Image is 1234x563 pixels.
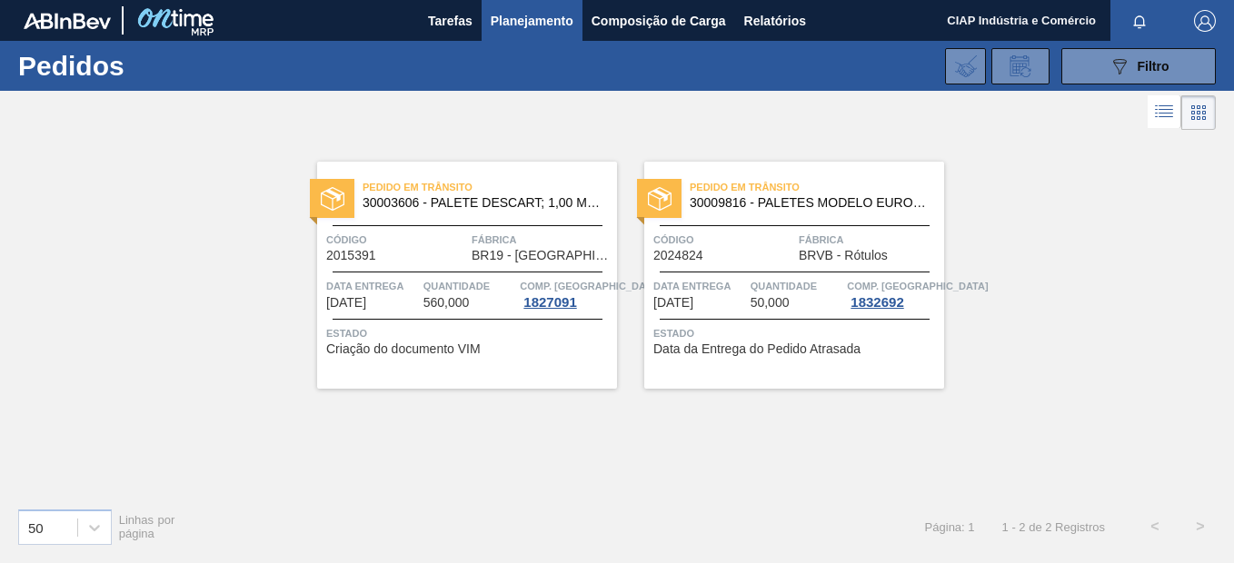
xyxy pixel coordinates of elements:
[28,519,44,535] div: 50
[326,231,467,249] span: Código
[491,10,573,32] span: Planejamento
[428,10,473,32] span: Tarefas
[472,231,612,249] span: Fábrica
[18,55,273,76] h1: Pedidos
[1110,8,1169,34] button: Notificações
[945,48,986,84] div: Importar Negociações dos Pedidos
[847,295,907,310] div: 1832692
[326,277,419,295] span: Data entrega
[472,249,612,262] span: BR19 - Nova Rio
[326,249,376,262] span: 2015391
[326,324,612,342] span: Status
[1061,48,1216,84] button: Filtro
[617,162,944,389] a: estadoPedido em Trânsito30009816 - PALETES MODELO EUROPEO EXPO ([GEOGRAPHIC_DATA]) FUMIGADCódigo2...
[1148,95,1181,130] div: Visão em Lista
[520,277,661,295] span: Comp. Carga
[751,296,790,310] span: 50,000
[991,48,1050,84] div: Solicitação de Revisão de Pedidos
[423,277,516,295] span: Quantidade
[1138,59,1169,74] span: Filtro
[24,13,111,29] img: TNhmsLtSVTkK8tSr43FrP2fwEKptu5GPRR3wAAAABJRU5ErkJggg==
[744,10,806,32] span: Relatórios
[653,277,746,295] span: Data entrega
[520,295,580,310] div: 1827091
[653,231,794,249] span: Código
[520,277,612,310] a: Comp. [GEOGRAPHIC_DATA]1827091
[648,187,672,211] img: estado
[799,231,940,249] span: Fábrica
[653,249,703,262] span: 2024824
[363,178,617,196] span: Pedido em Trânsito
[321,187,344,211] img: estado
[363,196,602,210] span: 30003606 - PALETE DESCART;1,00 M;1,20 M;0,14 M;.;MA
[119,513,175,540] span: Linhas por página
[290,162,617,389] a: estadoPedido em Trânsito30003606 - PALETE DESCART; 1,00 M;1,20 M;0,14 M;.; MAMÃCódigo2015391Fábri...
[326,296,366,310] span: 23/09/2025
[1194,10,1216,32] img: Logout
[653,324,940,342] span: Status
[690,196,930,210] span: 30009816 - PALLETS MODELO EUROPEO EXPO (UK) FUMIGAD
[1132,504,1178,549] button: <
[1181,95,1216,130] div: Visão em Cards
[1178,504,1223,549] button: >
[1002,520,1105,534] span: 1 - 2 de 2 Registros
[653,342,861,356] span: Data da Entrega do Pedido Atrasada
[847,277,988,295] span: Comp. Carga
[690,178,944,196] span: Pedido em Trânsito
[925,520,975,534] span: Página: 1
[653,296,693,310] span: 23/09/2025
[799,249,888,262] span: BRVB - Rótulos
[751,277,843,295] span: Quantidade
[592,10,726,32] span: Composição de Carga
[847,277,940,310] a: Comp. [GEOGRAPHIC_DATA]1832692
[423,296,470,310] span: 560,000
[326,342,481,356] span: Criação do documento VIM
